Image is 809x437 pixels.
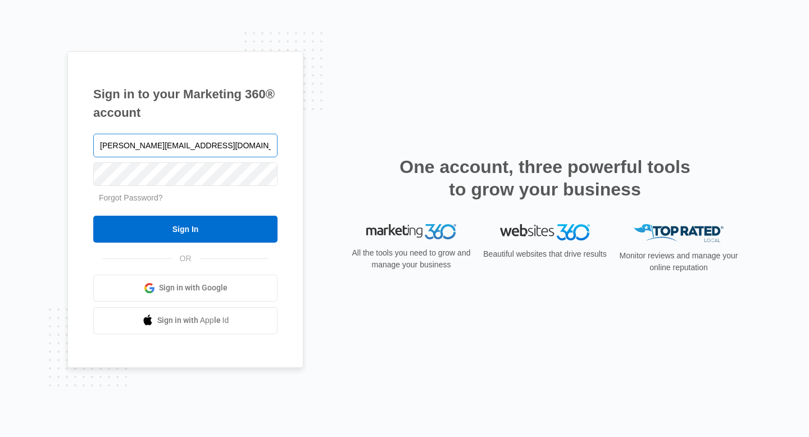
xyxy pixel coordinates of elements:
p: Monitor reviews and manage your online reputation [616,250,742,274]
p: Beautiful websites that drive results [482,248,608,260]
a: Sign in with Google [93,275,278,302]
span: Sign in with Google [159,282,228,294]
input: Sign In [93,216,278,243]
span: OR [172,253,199,265]
a: Forgot Password? [99,193,163,202]
img: Top Rated Local [634,224,724,243]
span: Sign in with Apple Id [157,315,229,326]
h1: Sign in to your Marketing 360® account [93,85,278,122]
h2: One account, three powerful tools to grow your business [396,156,694,201]
img: Websites 360 [500,224,590,240]
a: Sign in with Apple Id [93,307,278,334]
p: All the tools you need to grow and manage your business [348,247,474,271]
input: Email [93,134,278,157]
img: Marketing 360 [366,224,456,240]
